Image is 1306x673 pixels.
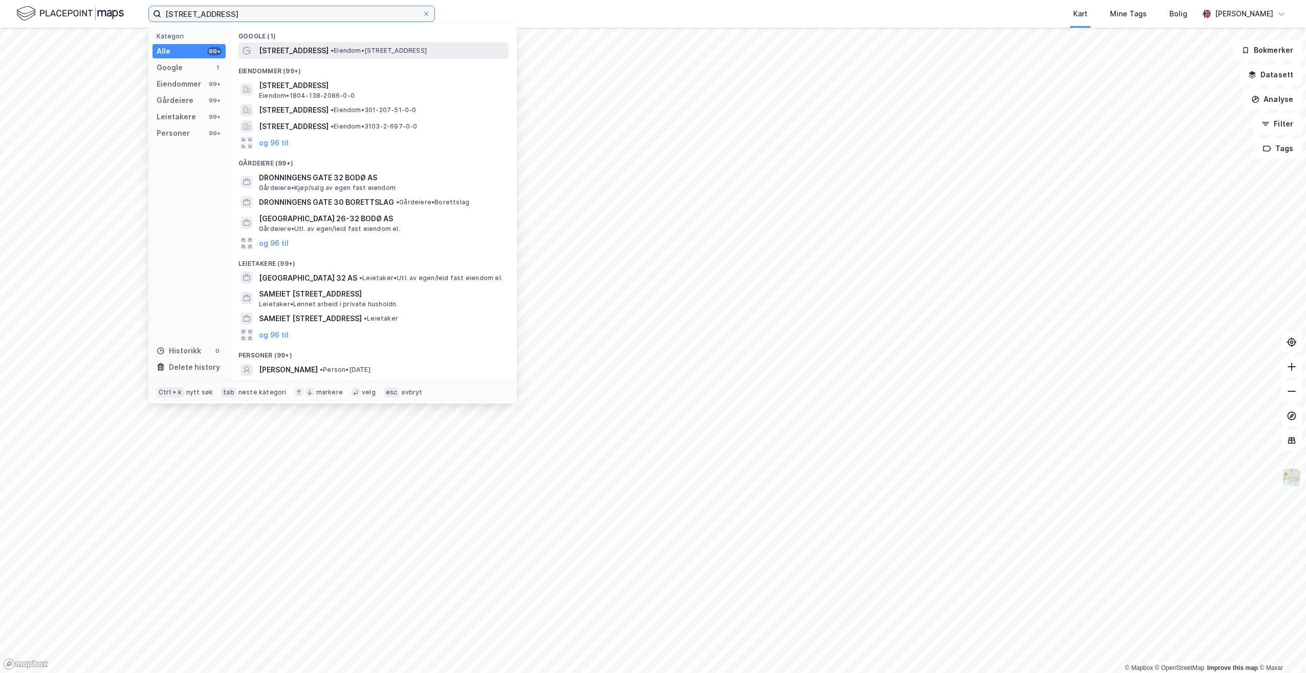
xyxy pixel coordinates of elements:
span: • [331,122,334,130]
span: [GEOGRAPHIC_DATA] 26-32 BODØ AS [259,213,505,225]
button: Filter [1253,114,1302,134]
div: 99+ [207,129,222,137]
div: 0 [213,347,222,355]
div: avbryt [401,388,422,396]
button: Tags [1254,138,1302,159]
span: • [331,106,334,114]
span: DRONNINGENS GATE 32 BODØ AS [259,172,505,184]
span: Leietaker [364,314,398,323]
span: SAMEIET [STREET_ADDRESS] [259,312,362,325]
div: nytt søk [186,388,213,396]
button: Analyse [1243,89,1302,110]
span: Gårdeiere • Utl. av egen/leid fast eiendom el. [259,225,400,233]
span: Gårdeiere • Kjøp/salg av egen fast eiendom [259,184,396,192]
div: Alle [157,45,170,57]
span: Eiendom • 3103-2-697-0-0 [331,122,418,131]
div: Kontrollprogram for chat [1255,624,1306,673]
iframe: Chat Widget [1255,624,1306,673]
span: Eiendom • 301-207-51-0-0 [331,106,417,114]
div: Kategori [157,32,226,40]
div: velg [362,388,376,396]
div: Gårdeiere (99+) [230,151,517,170]
button: Datasett [1239,65,1302,85]
div: 99+ [207,47,222,55]
div: Kart [1073,8,1087,20]
div: Personer (99+) [230,343,517,362]
div: Delete history [169,361,220,373]
span: SAMEIET [STREET_ADDRESS] [259,288,505,300]
div: 99+ [207,113,222,121]
div: [PERSON_NAME] [1215,8,1273,20]
a: Mapbox homepage [3,658,48,670]
button: og 96 til [259,137,289,149]
div: esc [384,387,400,397]
span: DRONNINGENS GATE 30 BORETTSLAG [259,196,394,208]
div: 99+ [207,80,222,88]
span: [PERSON_NAME] [259,364,318,376]
div: markere [316,388,343,396]
button: og 96 til [259,237,289,249]
span: Person • [DATE] [320,366,371,374]
button: Bokmerker [1233,40,1302,60]
div: Eiendommer (99+) [230,59,517,77]
span: Gårdeiere • Borettslag [396,198,469,206]
div: Leietakere (99+) [230,251,517,270]
div: Gårdeiere [157,94,193,107]
span: [STREET_ADDRESS] [259,120,329,133]
span: Eiendom • [STREET_ADDRESS] [331,47,427,55]
span: • [359,274,362,282]
button: og 96 til [259,329,289,341]
span: • [320,366,323,373]
div: Bolig [1169,8,1187,20]
div: tab [221,387,236,397]
span: [STREET_ADDRESS] [259,104,329,116]
div: neste kategori [238,388,287,396]
a: Improve this map [1207,664,1258,671]
div: Leietakere [157,111,196,123]
div: 1 [213,64,222,72]
div: Historikk [157,345,201,357]
span: • [364,314,367,322]
span: • [396,198,399,206]
img: Z [1282,468,1301,487]
span: Eiendom • 1804-138-2086-0-0 [259,92,355,100]
div: Ctrl + k [157,387,184,397]
span: Leietaker • Utl. av egen/leid fast eiendom el. [359,274,503,282]
a: OpenStreetMap [1155,664,1205,671]
span: [STREET_ADDRESS] [259,45,329,57]
span: [STREET_ADDRESS] [259,79,505,92]
div: Google [157,61,183,74]
div: Google (1) [230,24,517,43]
div: Personer [157,127,190,139]
input: Søk på adresse, matrikkel, gårdeiere, leietakere eller personer [161,6,422,22]
span: Leietaker • Lønnet arbeid i private husholdn. [259,300,398,308]
div: 99+ [207,96,222,104]
div: Eiendommer [157,78,201,90]
span: [GEOGRAPHIC_DATA] 32 AS [259,272,357,284]
a: Mapbox [1125,664,1153,671]
div: Mine Tags [1110,8,1147,20]
span: • [331,47,334,54]
img: logo.f888ab2527a4732fd821a326f86c7f29.svg [16,5,124,23]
